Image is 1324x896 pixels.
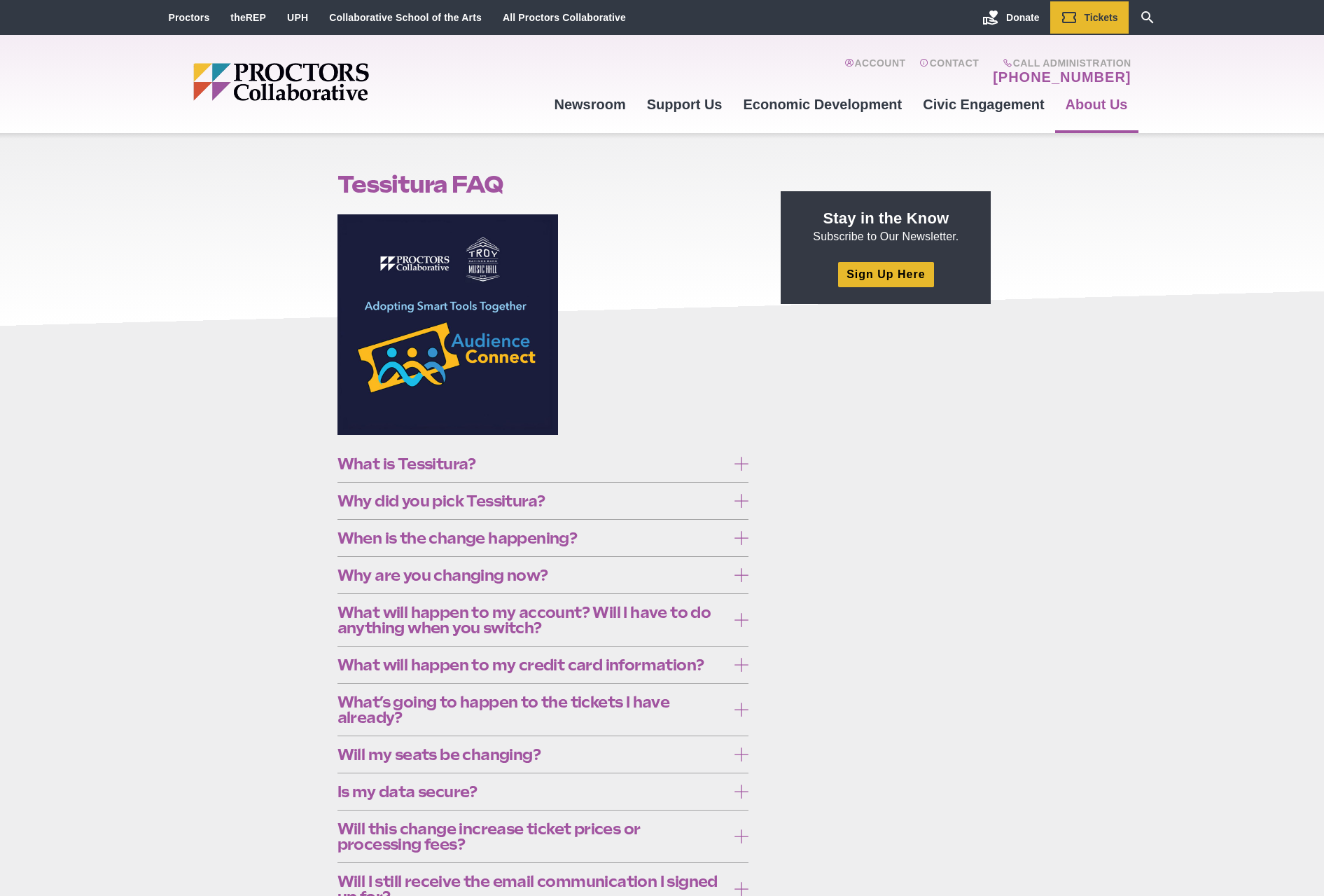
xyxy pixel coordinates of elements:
a: Collaborative School of the Arts [329,12,482,23]
img: Proctors logo [193,63,477,101]
strong: Stay in the Know [823,209,949,227]
a: UPH [287,12,308,23]
h1: Tessitura FAQ [337,171,749,198]
span: What will happen to my credit card information? [337,657,727,673]
a: Proctors [169,12,210,23]
a: Civic Engagement [912,85,1054,123]
a: Tickets [1050,1,1129,34]
span: Why are you changing now? [337,567,727,583]
a: Donate [972,1,1050,34]
span: Why did you pick Tessitura? [337,493,727,509]
span: Will this change increase ticket prices or processing fees? [337,821,727,852]
a: About Us [1055,85,1138,123]
a: Search [1129,1,1166,34]
a: Support Us [636,85,733,123]
a: Contact [919,57,979,85]
span: Call Administration [989,57,1131,69]
span: What is Tessitura? [337,456,727,471]
span: When is the change happening? [337,530,727,546]
a: Newsroom [543,85,636,123]
a: theREP [230,12,266,23]
span: Is my data secure? [337,784,727,799]
span: Will my seats be changing? [337,747,727,762]
a: All Proctors Collaborative [503,12,626,23]
span: Tickets [1085,12,1118,23]
span: What will happen to my account? Will I have to do anything when you switch? [337,605,727,635]
a: [PHONE_NUMBER] [993,69,1131,85]
a: Economic Development [733,85,913,123]
p: Subscribe to Our Newsletter. [797,208,974,244]
span: What’s going to happen to the tickets I have already? [337,694,727,725]
span: Donate [1006,12,1039,23]
a: Account [844,57,905,85]
a: Sign Up Here [838,262,933,287]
